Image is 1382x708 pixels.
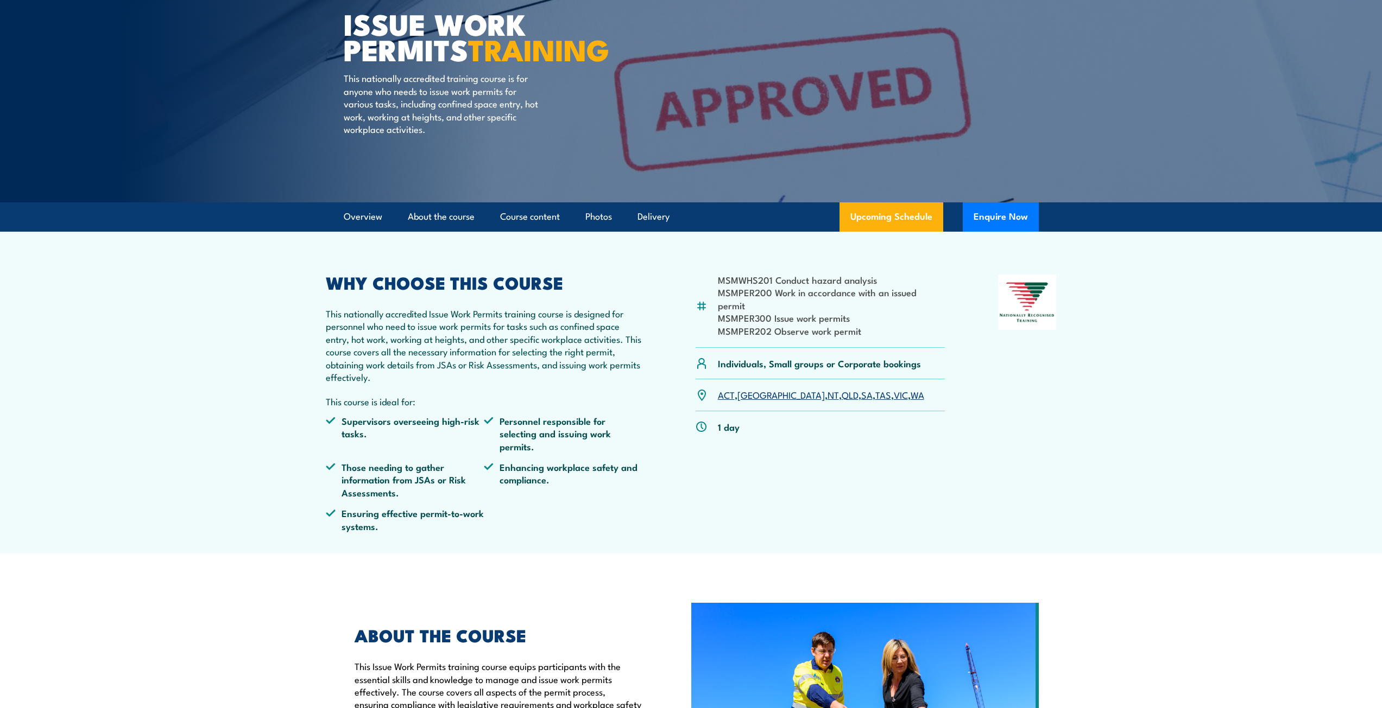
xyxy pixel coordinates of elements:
a: Overview [344,202,382,231]
img: Nationally Recognised Training logo. [998,275,1057,330]
h2: ABOUT THE COURSE [355,627,641,642]
a: About the course [408,202,475,231]
li: Supervisors overseeing high-risk tasks. [326,414,484,452]
a: Delivery [638,202,670,231]
li: Ensuring effective permit-to-work systems. [326,507,484,532]
h2: WHY CHOOSE THIS COURSE [326,275,643,290]
li: Enhancing workplace safety and compliance. [484,461,642,499]
p: This nationally accredited training course is for anyone who needs to issue work permits for vari... [344,72,542,135]
a: ACT [718,388,735,401]
p: 1 day [718,420,740,433]
p: Individuals, Small groups or Corporate bookings [718,357,921,369]
a: VIC [894,388,908,401]
p: , , , , , , , [718,388,924,401]
a: WA [911,388,924,401]
strong: TRAINING [468,26,609,71]
p: This nationally accredited Issue Work Permits training course is designed for personnel who need ... [326,307,643,383]
a: Photos [585,202,612,231]
li: Personnel responsible for selecting and issuing work permits. [484,414,642,452]
li: MSMPER200 Work in accordance with an issued permit [718,286,945,311]
a: Upcoming Schedule [840,202,943,232]
li: MSMPER300 Issue work permits [718,311,945,324]
a: SA [861,388,873,401]
a: NT [828,388,839,401]
li: MSMPER202 Observe work permit [718,324,945,337]
a: [GEOGRAPHIC_DATA] [737,388,825,401]
li: Those needing to gather information from JSAs or Risk Assessments. [326,461,484,499]
h1: Issue Work Permits [344,11,612,61]
a: QLD [842,388,859,401]
a: Course content [500,202,560,231]
a: TAS [875,388,891,401]
p: This course is ideal for: [326,395,643,407]
button: Enquire Now [963,202,1039,232]
li: MSMWHS201 Conduct hazard analysis [718,273,945,286]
